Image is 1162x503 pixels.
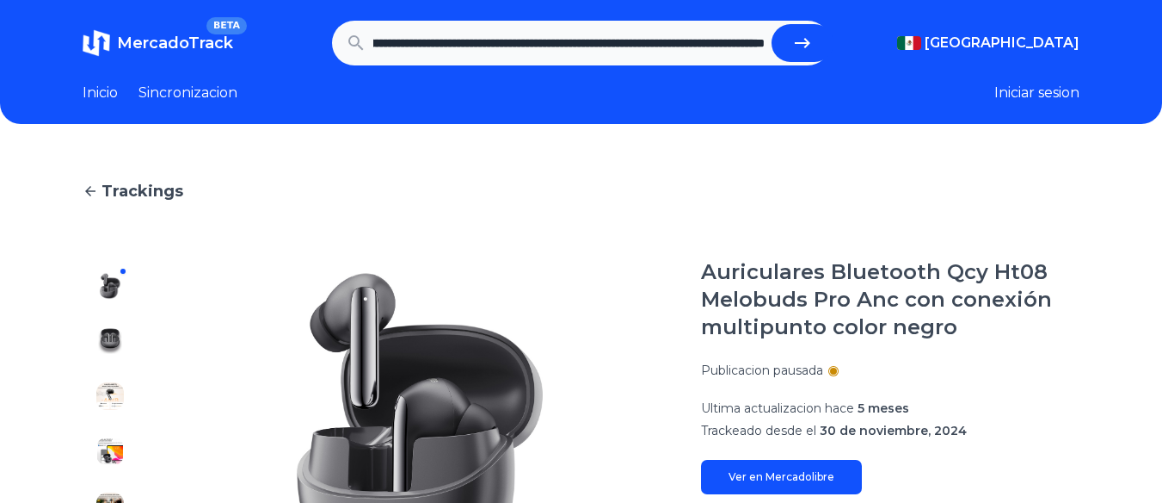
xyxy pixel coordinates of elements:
[994,83,1079,103] button: Iniciar sesion
[925,33,1079,53] span: [GEOGRAPHIC_DATA]
[138,83,237,103] a: Sincronizacion
[897,36,921,50] img: Mexico
[701,460,862,494] a: Ver en Mercadolibre
[701,258,1079,341] h1: Auriculares Bluetooth Qcy Ht08 Melobuds Pro Anc con conexión multipunto color negro
[701,401,854,416] span: Ultima actualizacion hace
[206,17,247,34] span: BETA
[101,179,183,203] span: Trackings
[897,33,1079,53] button: [GEOGRAPHIC_DATA]
[96,272,124,300] img: Auriculares Bluetooth Qcy Ht08 Melobuds Pro Anc con conexión multipunto color negro
[83,29,233,57] a: MercadoTrackBETA
[701,362,823,379] p: Publicacion pausada
[117,34,233,53] span: MercadoTrack
[96,382,124,410] img: Auriculares Bluetooth Qcy Ht08 Melobuds Pro Anc con conexión multipunto color negro
[83,29,110,57] img: MercadoTrack
[96,438,124,465] img: Auriculares Bluetooth Qcy Ht08 Melobuds Pro Anc con conexión multipunto color negro
[83,83,118,103] a: Inicio
[83,179,1079,203] a: Trackings
[858,401,909,416] span: 5 meses
[701,423,816,438] span: Trackeado desde el
[820,423,967,438] span: 30 de noviembre, 2024
[96,327,124,355] img: Auriculares Bluetooth Qcy Ht08 Melobuds Pro Anc con conexión multipunto color negro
